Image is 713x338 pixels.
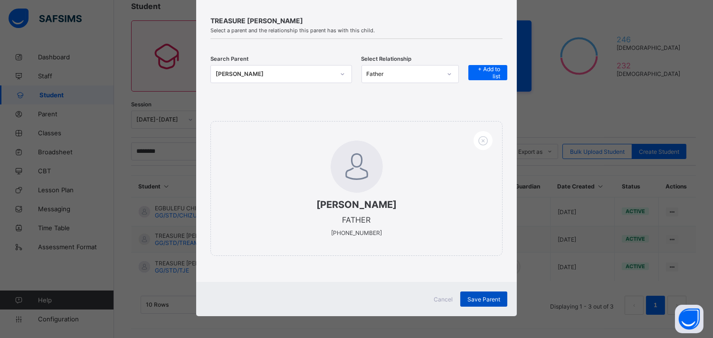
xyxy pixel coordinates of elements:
button: Open asap [675,305,703,333]
span: [PHONE_NUMBER] [331,229,382,236]
span: TREASURE [PERSON_NAME] [210,17,503,25]
span: Search Parent [210,56,248,62]
span: Cancel [434,296,453,303]
img: default.svg [331,141,383,193]
span: Save Parent [467,296,500,303]
span: Select a parent and the relationship this parent has with this child. [210,27,503,34]
div: Father [367,71,441,78]
span: FATHER [342,215,371,225]
div: [PERSON_NAME] [216,69,334,79]
span: + Add to list [475,66,500,80]
span: Select Relationship [361,56,412,62]
span: [PERSON_NAME] [230,199,483,210]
